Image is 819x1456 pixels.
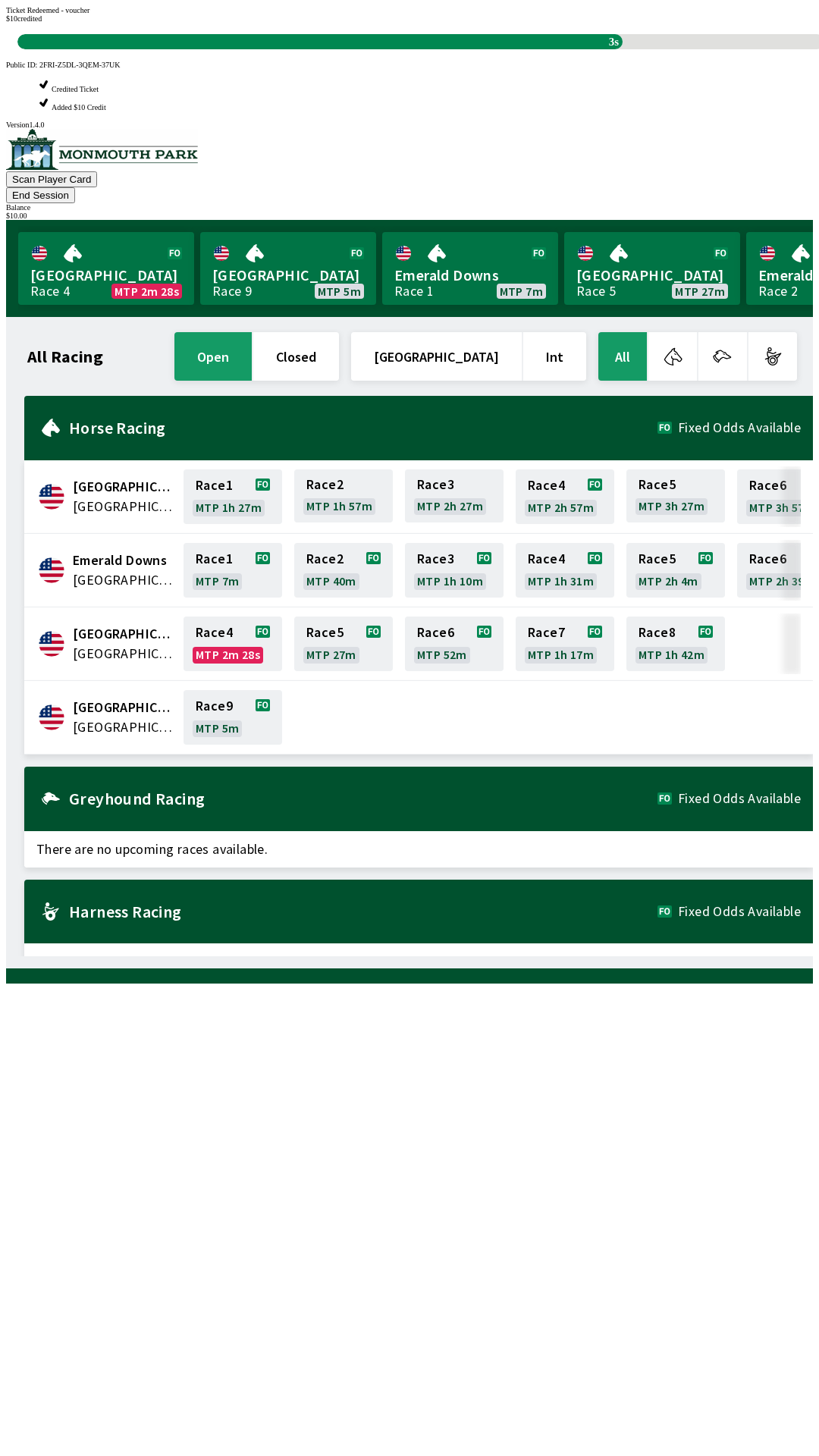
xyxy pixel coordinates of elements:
[417,575,483,587] span: MTP 1h 10m
[212,265,364,285] span: [GEOGRAPHIC_DATA]
[196,553,233,565] span: Race 1
[528,575,594,587] span: MTP 1h 31m
[417,479,454,491] span: Race 3
[52,85,99,93] span: Credited Ticket
[639,553,676,565] span: Race 5
[6,6,813,14] div: Ticket Redeemed - voucher
[294,469,393,524] a: Race2MTP 1h 57m
[306,575,356,587] span: MTP 40m
[749,553,786,565] span: Race 6
[196,479,233,491] span: Race 1
[196,700,233,712] span: Race 9
[318,285,361,297] span: MTP 5m
[528,501,594,513] span: MTP 2h 57m
[200,232,376,305] a: [GEOGRAPHIC_DATA]Race 9MTP 5m
[39,61,121,69] span: 2FRI-Z5DL-3QEM-37UK
[516,543,614,598] a: Race4MTP 1h 31m
[394,285,434,297] div: Race 1
[516,469,614,524] a: Race4MTP 2h 57m
[18,232,194,305] a: [GEOGRAPHIC_DATA]Race 4MTP 2m 28s
[69,792,657,805] h2: Greyhound Racing
[30,285,70,297] div: Race 4
[73,698,174,717] span: Monmouth Park
[639,500,704,512] span: MTP 3h 27m
[749,575,815,587] span: MTP 2h 39m
[758,285,798,297] div: Race 2
[626,543,725,598] a: Race5MTP 2h 4m
[639,626,676,639] span: Race 8
[196,626,233,639] span: Race 4
[27,350,103,362] h1: All Racing
[69,422,657,434] h2: Horse Racing
[528,479,565,491] span: Race 4
[115,285,179,297] span: MTP 2m 28s
[196,722,239,734] span: MTP 5m
[639,575,698,587] span: MTP 2h 4m
[516,617,614,671] a: Race7MTP 1h 17m
[184,690,282,745] a: Race9MTP 5m
[6,61,813,69] div: Public ID:
[528,553,565,565] span: Race 4
[6,203,813,212] div: Balance
[351,332,522,381] button: [GEOGRAPHIC_DATA]
[306,626,344,639] span: Race 5
[500,285,543,297] span: MTP 7m
[528,626,565,639] span: Race 7
[405,543,504,598] a: Race3MTP 1h 10m
[73,717,174,737] span: United States
[749,501,815,513] span: MTP 3h 57m
[294,617,393,671] a: Race5MTP 27m
[73,551,174,570] span: Emerald Downs
[73,644,174,664] span: United States
[678,792,801,805] span: Fixed Odds Available
[523,332,586,381] button: Int
[6,129,198,170] img: venue logo
[184,469,282,524] a: Race1MTP 1h 27m
[294,543,393,598] a: Race2MTP 40m
[306,553,344,565] span: Race 2
[564,232,740,305] a: [GEOGRAPHIC_DATA]Race 5MTP 27m
[73,570,174,590] span: United States
[6,212,813,220] div: $ 10.00
[212,285,252,297] div: Race 9
[174,332,252,381] button: open
[417,626,454,639] span: Race 6
[417,648,467,661] span: MTP 52m
[196,648,260,661] span: MTP 2m 28s
[306,479,344,491] span: Race 2
[184,543,282,598] a: Race1MTP 7m
[382,232,558,305] a: Emerald DownsRace 1MTP 7m
[405,617,504,671] a: Race6MTP 52m
[196,575,239,587] span: MTP 7m
[196,501,262,513] span: MTP 1h 27m
[30,265,182,285] span: [GEOGRAPHIC_DATA]
[306,500,372,512] span: MTP 1h 57m
[639,648,704,661] span: MTP 1h 42m
[639,479,676,491] span: Race 5
[598,332,647,381] button: All
[576,285,616,297] div: Race 5
[184,617,282,671] a: Race4MTP 2m 28s
[417,553,454,565] span: Race 3
[73,477,174,497] span: Canterbury Park
[52,103,106,111] span: Added $10 Credit
[73,624,174,644] span: Fairmount Park
[678,422,801,434] span: Fixed Odds Available
[6,14,42,23] span: $ 10 credited
[6,171,97,187] button: Scan Player Card
[678,905,801,918] span: Fixed Odds Available
[605,32,623,52] span: 3s
[528,648,594,661] span: MTP 1h 17m
[394,265,546,285] span: Emerald Downs
[417,500,483,512] span: MTP 2h 27m
[69,905,657,918] h2: Harness Racing
[675,285,725,297] span: MTP 27m
[576,265,728,285] span: [GEOGRAPHIC_DATA]
[24,831,813,868] span: There are no upcoming races available.
[626,617,725,671] a: Race8MTP 1h 42m
[306,648,356,661] span: MTP 27m
[253,332,339,381] button: closed
[73,497,174,516] span: United States
[749,479,786,491] span: Race 6
[6,121,813,129] div: Version 1.4.0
